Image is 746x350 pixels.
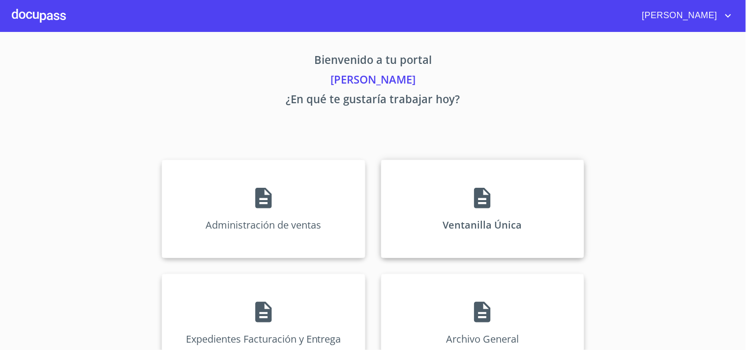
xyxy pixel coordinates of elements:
p: Archivo General [446,332,519,346]
p: Administración de ventas [206,218,321,232]
p: Bienvenido a tu portal [70,52,676,71]
p: [PERSON_NAME] [70,71,676,91]
p: ¿En qué te gustaría trabajar hoy? [70,91,676,111]
p: Ventanilla Única [443,218,522,232]
span: [PERSON_NAME] [635,8,722,24]
p: Expedientes Facturación y Entrega [186,332,341,346]
button: account of current user [635,8,734,24]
